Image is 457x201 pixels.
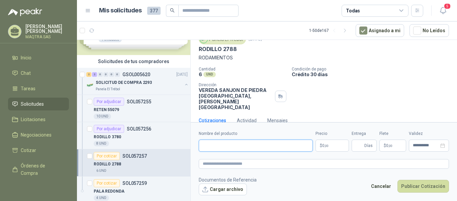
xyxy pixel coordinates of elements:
[122,72,150,77] p: GSOL005620
[379,131,406,137] label: Flete
[352,131,377,137] label: Entrega
[199,46,237,53] p: RODILLO 2788
[309,25,350,36] div: 1 - 50 de 167
[94,107,119,113] p: RETEN 55079
[21,54,31,61] span: Inicio
[96,80,152,86] p: SOLICITUD DE COMPRA 2293
[94,134,121,140] p: RODILLO 3780
[94,125,124,133] div: Por adjudicar
[267,117,288,124] div: Mensajes
[176,71,188,78] p: [DATE]
[237,117,257,124] div: Actividad
[98,72,103,77] div: 0
[170,8,175,13] span: search
[388,144,392,148] span: ,00
[77,122,190,149] a: Por adjudicarSOL057256RODILLO 37808 UND
[315,140,349,152] p: $0,00
[322,144,329,148] span: 0
[199,184,247,196] button: Cargar archivo
[94,195,109,201] div: 4 UND
[86,70,189,92] a: 2 2 0 0 0 0 GSOL005620[DATE] Company LogoSOLICITUD DE COMPRA 2293Panela El Trébol
[356,24,404,37] button: Asignado a mi
[127,127,151,131] p: SOL057256
[8,82,69,95] a: Tareas
[94,114,111,119] div: 10 UND
[8,113,69,126] a: Licitaciones
[8,67,69,80] a: Chat
[122,181,147,186] p: SOL057259
[8,129,69,141] a: Negociaciones
[21,147,36,154] span: Cotizar
[21,100,44,108] span: Solicitudes
[8,8,42,16] img: Logo peakr
[199,54,449,61] p: RODAMIENTOS
[86,72,91,77] div: 2
[21,69,31,77] span: Chat
[409,131,449,137] label: Validez
[94,152,120,160] div: Por cotizar
[21,116,45,123] span: Licitaciones
[292,71,454,77] p: Crédito 30 días
[21,131,52,139] span: Negociaciones
[122,154,147,158] p: SOL057257
[99,6,142,15] h1: Mis solicitudes
[409,24,449,37] button: No Leídos
[397,180,449,193] button: Publicar Cotización
[203,72,216,77] div: UND
[21,85,35,92] span: Tareas
[147,7,161,15] span: 377
[86,81,94,89] img: Company Logo
[21,162,63,177] span: Órdenes de Compra
[115,72,120,77] div: 0
[384,144,386,148] span: $
[8,182,69,195] a: Remisiones
[25,24,69,34] p: [PERSON_NAME] [PERSON_NAME]
[315,131,349,137] label: Precio
[346,7,360,14] div: Todas
[94,161,121,167] p: RODILLO 2788
[386,144,392,148] span: 0
[94,168,109,173] div: 6 UND
[199,87,272,110] p: VEREDA SANJON DE PIEDRA [GEOGRAPHIC_DATA] , [PERSON_NAME][GEOGRAPHIC_DATA]
[8,98,69,110] a: Solicitudes
[364,140,373,151] span: Días
[199,83,272,87] p: Dirección
[77,149,190,177] a: Por cotizarSOL057257RODILLO 27886 UND
[77,55,190,68] div: Solicitudes de tus compradores
[199,131,313,137] label: Nombre del producto
[103,72,108,77] div: 0
[92,72,97,77] div: 2
[325,144,329,148] span: ,00
[367,180,395,193] button: Cancelar
[96,87,120,92] p: Panela El Trébol
[8,51,69,64] a: Inicio
[25,35,69,39] p: MAQTRA SAS
[444,3,451,9] span: 5
[77,95,190,122] a: Por adjudicarSOL057255RETEN 5507910 UND
[94,188,124,195] p: PALA REDONDA
[127,99,151,104] p: SOL057255
[199,71,202,77] p: 6
[94,141,109,146] div: 8 UND
[199,67,286,71] p: Cantidad
[94,179,120,187] div: Por cotizar
[94,98,124,106] div: Por adjudicar
[109,72,114,77] div: 0
[379,140,406,152] p: $ 0,00
[199,117,226,124] div: Cotizaciones
[292,67,454,71] p: Condición de pago
[199,176,257,184] p: Documentos de Referencia
[437,5,449,17] button: 5
[8,144,69,157] a: Cotizar
[8,159,69,180] a: Órdenes de Compra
